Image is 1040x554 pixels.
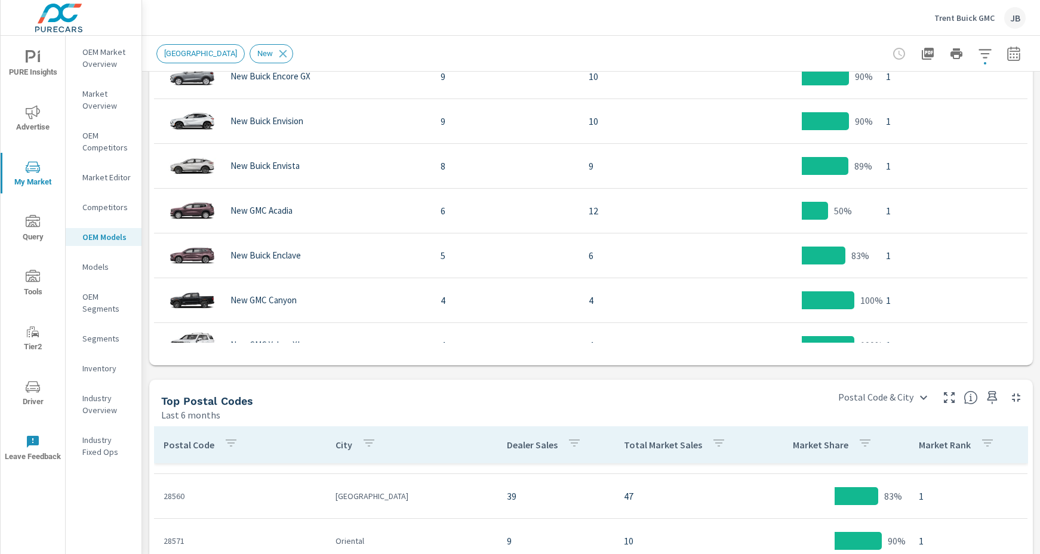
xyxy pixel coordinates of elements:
[66,389,141,419] div: Industry Overview
[4,160,61,189] span: My Market
[4,435,61,464] span: Leave Feedback
[230,161,300,171] p: New Buick Envista
[589,114,718,128] p: 10
[624,439,702,451] p: Total Market Sales
[589,293,718,307] p: 4
[82,434,132,458] p: Industry Fixed Ops
[4,50,61,79] span: PURE Insights
[860,293,883,307] p: 100%
[507,489,605,503] p: 39
[589,248,718,263] p: 6
[82,291,132,315] p: OEM Segments
[919,439,971,451] p: Market Rank
[66,85,141,115] div: Market Overview
[168,59,216,94] img: glamour
[157,49,244,58] span: [GEOGRAPHIC_DATA]
[886,114,1018,128] p: 1
[230,340,302,350] p: New GMC Yukon XL
[161,408,220,422] p: Last 6 months
[66,330,141,347] div: Segments
[507,534,605,548] p: 9
[66,431,141,461] div: Industry Fixed Ops
[441,293,570,307] p: 4
[441,248,570,263] p: 5
[66,198,141,216] div: Competitors
[834,204,852,218] p: 50%
[4,270,61,299] span: Tools
[230,71,310,82] p: New Buick Encore GX
[919,534,1018,548] p: 1
[441,114,570,128] p: 9
[82,130,132,153] p: OEM Competitors
[250,49,280,58] span: New
[82,333,132,344] p: Segments
[161,395,253,407] h5: Top Postal Codes
[944,42,968,66] button: Print Report
[1,36,65,475] div: nav menu
[66,359,141,377] div: Inventory
[507,439,558,451] p: Dealer Sales
[66,43,141,73] div: OEM Market Overview
[168,148,216,184] img: glamour
[916,42,940,66] button: "Export Report to PDF"
[4,215,61,244] span: Query
[4,325,61,354] span: Tier2
[82,231,132,243] p: OEM Models
[4,380,61,409] span: Driver
[82,201,132,213] p: Competitors
[66,127,141,156] div: OEM Competitors
[168,327,216,363] img: glamour
[82,261,132,273] p: Models
[886,159,1018,173] p: 1
[82,392,132,416] p: Industry Overview
[886,248,1018,263] p: 1
[851,248,869,263] p: 83%
[168,103,216,139] img: glamour
[919,489,1018,503] p: 1
[164,490,316,502] p: 28560
[886,338,1018,352] p: 1
[66,258,141,276] div: Models
[168,238,216,273] img: glamour
[82,362,132,374] p: Inventory
[441,69,570,84] p: 9
[589,338,718,352] p: 4
[66,228,141,246] div: OEM Models
[940,388,959,407] button: Make Fullscreen
[886,293,1018,307] p: 1
[855,69,873,84] p: 90%
[1002,42,1026,66] button: Select Date Range
[831,387,935,408] div: Postal Code & City
[855,114,873,128] p: 90%
[230,205,293,216] p: New GMC Acadia
[793,439,848,451] p: Market Share
[250,44,293,63] div: New
[230,295,297,306] p: New GMC Canyon
[336,490,488,502] p: [GEOGRAPHIC_DATA]
[589,159,718,173] p: 9
[441,338,570,352] p: 4
[589,69,718,84] p: 10
[1007,388,1026,407] button: Minimize Widget
[230,116,303,127] p: New Buick Envision
[973,42,997,66] button: Apply Filters
[854,159,872,173] p: 89%
[886,69,1018,84] p: 1
[888,534,906,548] p: 90%
[168,193,216,229] img: glamour
[983,388,1002,407] span: Save this to your personalized report
[964,390,978,405] span: Top Postal Codes shows you how you rank, in terms of sales, to other dealerships in your market. ...
[886,204,1018,218] p: 1
[589,204,718,218] p: 12
[336,439,352,451] p: City
[4,105,61,134] span: Advertise
[230,250,301,261] p: New Buick Enclave
[168,282,216,318] img: glamour
[934,13,995,23] p: Trent Buick GMC
[441,204,570,218] p: 6
[66,168,141,186] div: Market Editor
[624,534,750,548] p: 10
[82,171,132,183] p: Market Editor
[336,535,488,547] p: Oriental
[82,46,132,70] p: OEM Market Overview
